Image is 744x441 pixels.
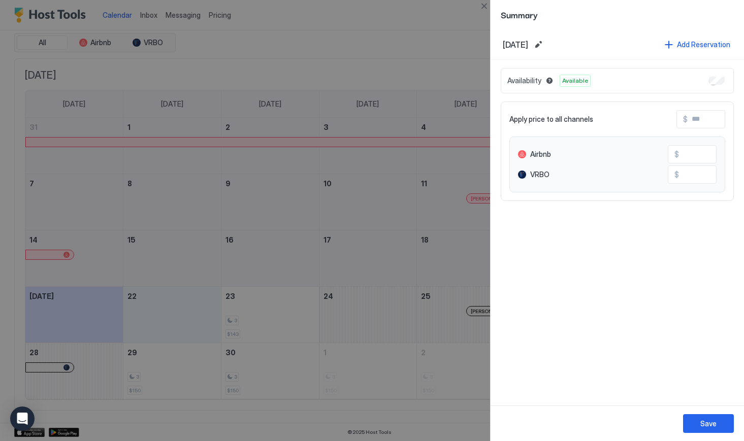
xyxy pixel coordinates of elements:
span: VRBO [530,170,549,179]
button: Save [683,414,734,433]
span: $ [674,170,679,179]
span: Availability [507,76,541,85]
button: Add Reservation [663,38,732,51]
span: Summary [501,8,734,21]
span: Apply price to all channels [509,115,593,124]
div: Save [700,418,717,429]
div: Open Intercom Messenger [10,406,35,431]
span: [DATE] [503,40,528,50]
div: Add Reservation [677,39,730,50]
span: Available [562,76,588,85]
button: Edit date range [532,39,544,51]
button: Blocked dates override all pricing rules and remain unavailable until manually unblocked [543,75,556,87]
span: Airbnb [530,150,551,159]
span: $ [683,115,688,124]
span: $ [674,150,679,159]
